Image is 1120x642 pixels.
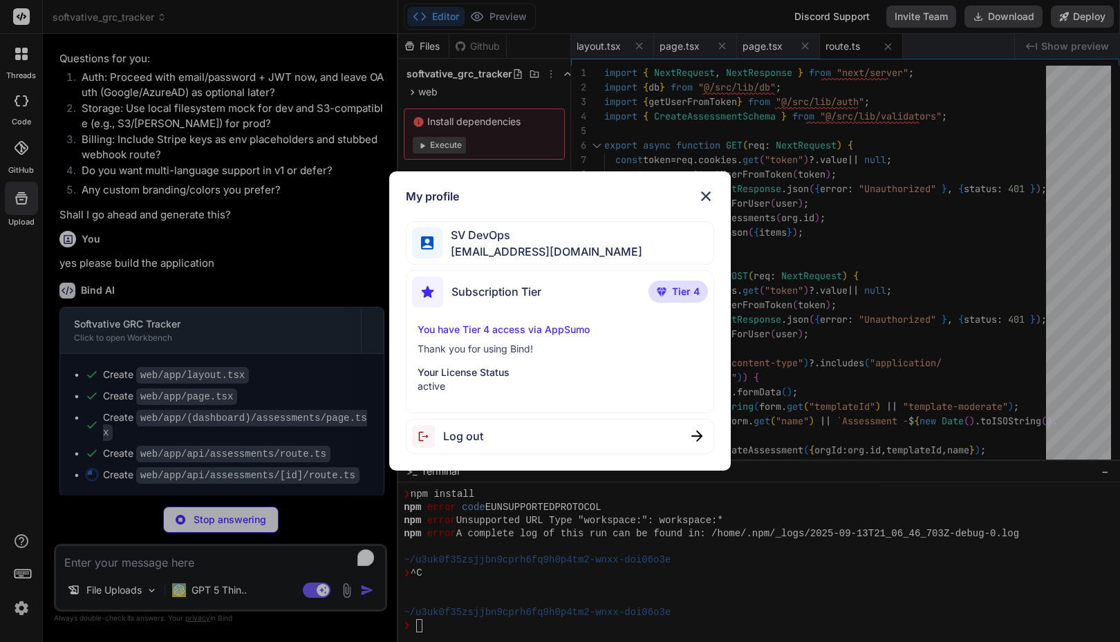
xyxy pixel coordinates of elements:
img: subscription [412,276,443,308]
span: Tier 4 [672,285,700,299]
span: [EMAIL_ADDRESS][DOMAIN_NAME] [442,243,642,260]
span: Log out [443,428,483,444]
img: profile [421,236,434,249]
img: close [698,188,714,205]
p: Your License Status [418,366,703,379]
img: logout [412,425,443,448]
p: You have Tier 4 access via AppSumo [418,323,703,337]
span: SV DevOps [442,227,642,243]
h1: My profile [406,188,459,205]
img: premium [657,287,666,296]
p: Thank you for using Bind! [418,342,703,356]
span: Subscription Tier [451,283,541,300]
p: active [418,379,703,393]
img: close [691,431,702,442]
